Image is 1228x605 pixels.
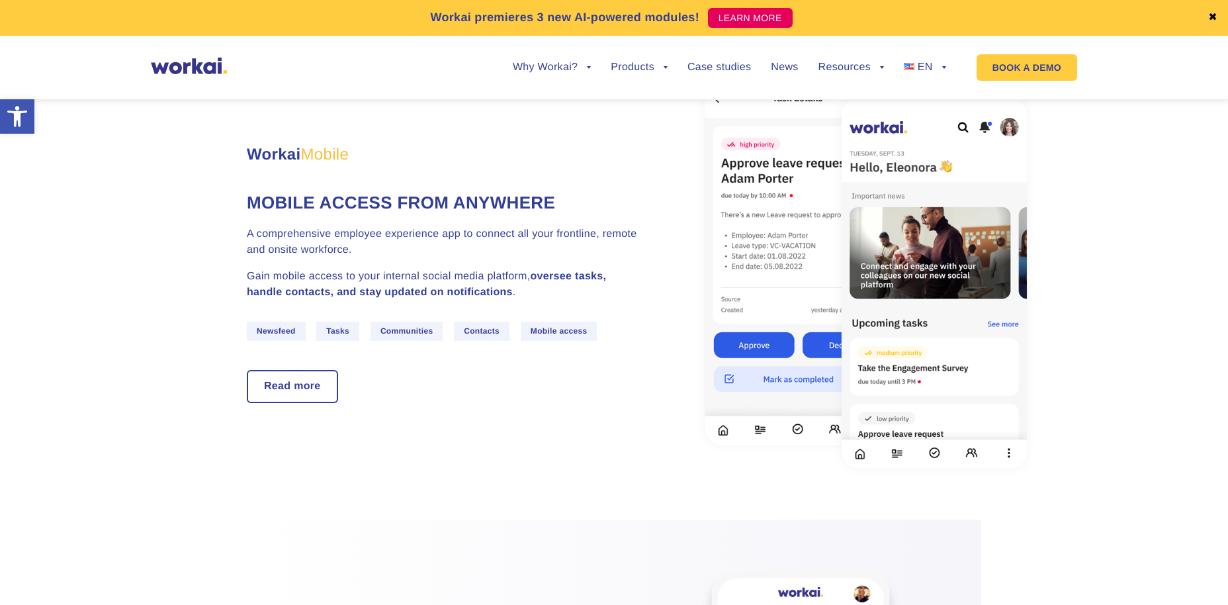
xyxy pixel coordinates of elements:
[316,322,359,341] span: Tasks
[247,191,644,214] h4: Mobile access from anywhere
[247,226,644,258] p: A comprehensive employee experience app to connect all your frontline, remote and onsite workforce.
[247,143,644,167] h3: Workai
[371,322,443,341] span: Communities
[977,54,1077,81] a: BOOK A DEMO
[708,8,793,28] a: LEARN MORE
[611,62,668,73] a: Products
[430,9,699,26] p: Workai premieres 3 new AI-powered modules!
[1208,13,1217,23] a: ✖
[771,62,798,73] a: News
[7,491,364,598] iframe: Popup CTA
[248,371,337,402] a: Read more
[521,322,597,341] span: Mobile access
[247,322,306,341] span: Newsfeed
[687,62,751,73] a: Case studies
[818,62,884,73] a: Resources
[918,62,933,73] span: EN
[454,322,509,341] span: Contacts
[301,146,349,163] span: Mobile
[513,62,591,73] a: Why Workai?
[247,269,644,301] p: Gain mobile access to your internal social media platform, .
